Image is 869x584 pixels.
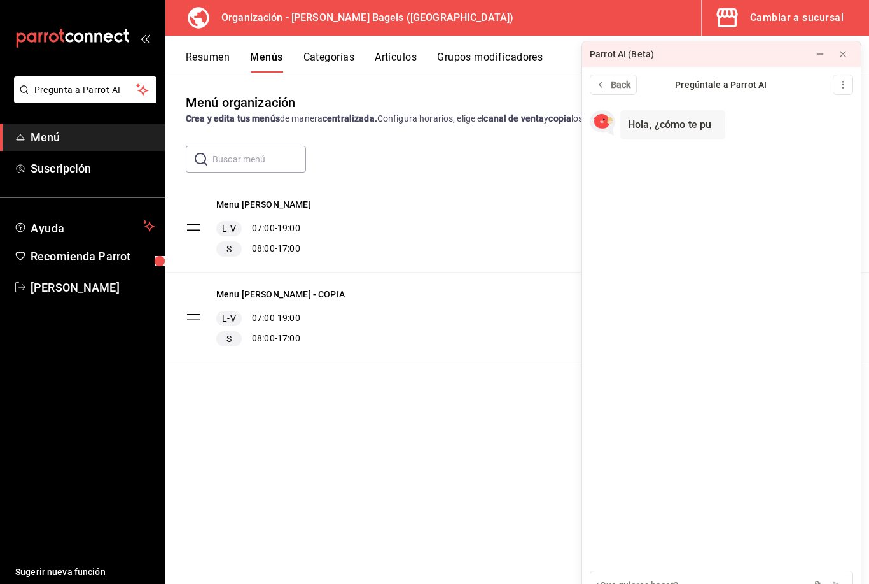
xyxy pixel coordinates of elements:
[303,51,355,73] button: Categorías
[216,198,311,211] button: Menu [PERSON_NAME]
[637,78,805,92] div: Pregúntale a Parrot AI
[15,566,155,579] span: Sugerir nueva función
[186,220,201,235] button: drag
[750,9,844,27] div: Cambiar a sucursal
[186,51,230,73] button: Resumen
[483,113,544,124] strong: canal de venta
[375,51,417,73] button: Artículos
[216,221,311,236] div: 07:00 - 19:00
[186,310,201,325] button: drag
[628,118,635,131] span: H
[700,118,706,131] span: p
[437,51,543,73] button: Grupos modificadores
[216,331,345,346] div: 08:00 - 17:00
[650,118,652,131] span: ,
[635,118,641,131] span: o
[323,113,377,124] strong: centralizada.
[165,183,869,362] table: menu-maker-table
[692,118,697,131] span: e
[31,248,155,265] span: Recomienda Parrot
[31,218,138,234] span: Ayuda
[9,92,156,106] a: Pregunta a Parrot AI
[186,93,295,112] div: Menú organización
[224,243,234,255] span: S
[665,118,671,131] span: ó
[212,146,306,172] input: Buscar menú
[31,279,155,296] span: [PERSON_NAME]
[641,118,643,131] span: l
[250,51,282,73] button: Menús
[655,118,660,131] span: ¿
[140,33,150,43] button: open_drawer_menu
[34,83,137,97] span: Pregunta a Parrot AI
[216,311,345,326] div: 07:00 - 19:00
[219,312,238,325] span: L-V
[14,76,156,103] button: Pregunta a Parrot AI
[671,118,679,131] span: m
[186,112,849,125] div: de manera Configura horarios, elige el y los cambios en las sucursales que elijas.
[688,118,692,131] span: t
[679,118,685,131] span: o
[216,241,311,257] div: 08:00 - 17:00
[186,51,869,73] div: navigation tabs
[31,129,155,146] span: Menú
[611,78,631,92] span: Back
[590,48,654,61] div: Parrot AI (Beta)
[224,332,234,345] span: S
[216,288,345,301] button: Menu [PERSON_NAME] - COPIA
[660,118,665,131] span: c
[643,118,649,131] span: a
[219,222,238,235] span: L-V
[31,160,155,177] span: Suscripción
[590,75,637,95] button: Back
[548,113,571,124] strong: copia
[186,113,280,124] strong: Crea y edita tus menús
[211,10,513,25] h3: Organización - [PERSON_NAME] Bagels ([GEOGRAPHIC_DATA])
[706,118,711,131] span: u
